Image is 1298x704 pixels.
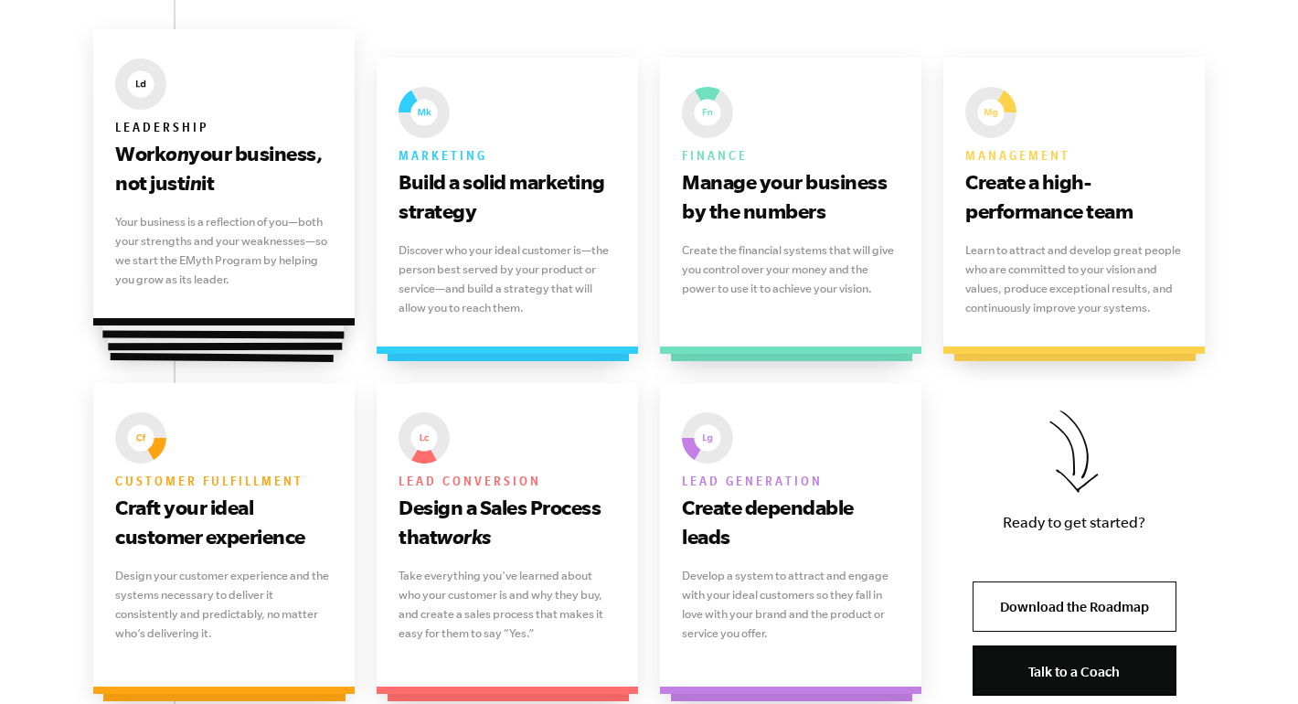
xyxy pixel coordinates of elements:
i: on [165,142,188,165]
img: EMyth The Seven Essential Systems: Lead conversion [399,412,450,464]
p: Discover who your ideal customer is—the person best served by your product or service—and build a... [399,240,616,317]
h6: Customer fulfillment [115,471,333,493]
p: Develop a system to attract and engage with your ideal customers so they fall in love with your b... [682,566,899,643]
h3: Work your business, not just it [115,139,333,197]
i: in [185,171,201,194]
p: Ready to get started? [973,510,1176,535]
i: works [437,525,491,548]
p: Learn to attract and develop great people who are committed to your vision and values, produce ex... [965,240,1183,317]
img: EMyth The Seven Essential Systems: Customer fulfillment [115,412,166,464]
h6: Marketing [399,145,616,167]
span: Talk to a Coach [1028,664,1120,679]
img: EMyth The Seven Essential Systems: Marketing [399,87,450,138]
img: EMyth The Seven Essential Systems: Lead generation [682,412,733,464]
h3: Manage your business by the numbers [682,167,899,226]
h6: Lead conversion [399,471,616,493]
img: Download the Roadmap [1049,411,1099,493]
h6: Finance [682,145,899,167]
h3: Create dependable leads [682,493,899,551]
img: EMyth The Seven Essential Systems: Leadership [115,59,166,110]
p: Create the financial systems that will give you control over your money and the power to use it t... [682,240,899,298]
h6: Leadership [115,117,333,139]
img: EMyth The Seven Essential Systems: Finance [682,87,733,138]
h6: Lead generation [682,471,899,493]
h3: Craft your ideal customer experience [115,493,333,551]
p: Design your customer experience and the systems necessary to deliver it consistently and predicta... [115,566,333,643]
p: Your business is a reflection of you—both your strengths and your weaknesses—so we start the EMyt... [115,212,333,289]
a: Talk to a Coach [973,645,1176,696]
iframe: Chat Widget [1207,616,1298,704]
h3: Create a high-performance team [965,167,1183,226]
img: EMyth The Seven Essential Systems: Management [965,87,1016,138]
h3: Design a Sales Process that [399,493,616,551]
h6: Management [965,145,1183,167]
h3: Build a solid marketing strategy [399,167,616,226]
a: Download the Roadmap [973,581,1176,632]
p: Take everything you’ve learned about who your customer is and why they buy, and create a sales pr... [399,566,616,643]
